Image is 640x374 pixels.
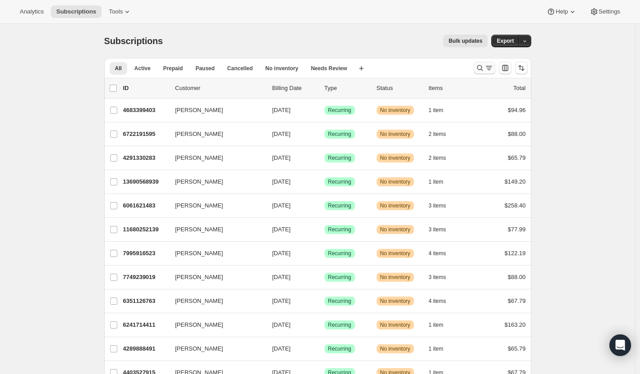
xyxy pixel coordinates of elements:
[272,250,291,257] span: [DATE]
[609,334,631,356] div: Open Intercom Messenger
[123,177,168,186] p: 13690568939
[508,345,526,352] span: $65.79
[175,153,223,162] span: [PERSON_NAME]
[115,65,122,72] span: All
[175,320,223,329] span: [PERSON_NAME]
[508,274,526,280] span: $88.00
[123,106,168,115] p: 4683399403
[134,65,151,72] span: Active
[20,8,44,15] span: Analytics
[123,84,168,93] p: ID
[508,131,526,137] span: $88.00
[508,226,526,233] span: $77.99
[272,84,317,93] p: Billing Date
[380,297,410,305] span: No inventory
[123,225,168,234] p: 11680252139
[599,8,620,15] span: Settings
[175,225,223,234] span: [PERSON_NAME]
[328,321,351,329] span: Recurring
[380,345,410,352] span: No inventory
[429,274,446,281] span: 3 items
[175,130,223,139] span: [PERSON_NAME]
[175,177,223,186] span: [PERSON_NAME]
[163,65,183,72] span: Prepaid
[474,62,495,74] button: Search and filter results
[272,131,291,137] span: [DATE]
[272,345,291,352] span: [DATE]
[170,294,260,308] button: [PERSON_NAME]
[175,273,223,282] span: [PERSON_NAME]
[541,5,582,18] button: Help
[196,65,215,72] span: Paused
[429,104,453,117] button: 1 item
[175,249,223,258] span: [PERSON_NAME]
[515,62,528,74] button: Sort the results
[508,154,526,161] span: $65.79
[505,202,526,209] span: $258.40
[123,342,526,355] div: 4289888491[PERSON_NAME][DATE]SuccessRecurringWarningNo inventory1 item$65.79
[328,345,351,352] span: Recurring
[272,321,291,328] span: [DATE]
[429,152,456,164] button: 2 items
[449,37,482,45] span: Bulk updates
[328,107,351,114] span: Recurring
[584,5,626,18] button: Settings
[380,226,410,233] span: No inventory
[556,8,568,15] span: Help
[328,297,351,305] span: Recurring
[123,223,526,236] div: 11680252139[PERSON_NAME][DATE]SuccessRecurringWarningNo inventory3 items$77.99
[272,107,291,113] span: [DATE]
[380,107,410,114] span: No inventory
[380,202,410,209] span: No inventory
[265,65,298,72] span: No inventory
[123,273,168,282] p: 7749239019
[328,131,351,138] span: Recurring
[380,274,410,281] span: No inventory
[429,247,456,260] button: 4 items
[328,178,351,185] span: Recurring
[380,178,410,185] span: No inventory
[272,202,291,209] span: [DATE]
[328,274,351,281] span: Recurring
[429,250,446,257] span: 4 items
[513,84,525,93] p: Total
[56,8,96,15] span: Subscriptions
[429,319,453,331] button: 1 item
[429,223,456,236] button: 3 items
[380,321,410,329] span: No inventory
[123,130,168,139] p: 6722191595
[123,320,168,329] p: 6241714411
[123,319,526,331] div: 6241714411[PERSON_NAME][DATE]SuccessRecurringWarningNo inventory1 item$163.20
[505,250,526,257] span: $122.19
[123,247,526,260] div: 7995916523[PERSON_NAME][DATE]SuccessRecurringWarningNo inventory4 items$122.19
[497,37,514,45] span: Export
[123,176,526,188] div: 13690568939[PERSON_NAME][DATE]SuccessRecurringWarningNo inventory1 item$149.20
[123,249,168,258] p: 7995916523
[123,152,526,164] div: 4291330283[PERSON_NAME][DATE]SuccessRecurringWarningNo inventory2 items$65.79
[380,131,410,138] span: No inventory
[170,222,260,237] button: [PERSON_NAME]
[272,226,291,233] span: [DATE]
[109,8,123,15] span: Tools
[123,295,526,307] div: 6351126763[PERSON_NAME][DATE]SuccessRecurringWarningNo inventory4 items$67.79
[429,199,456,212] button: 3 items
[170,127,260,141] button: [PERSON_NAME]
[170,342,260,356] button: [PERSON_NAME]
[429,295,456,307] button: 4 items
[170,151,260,165] button: [PERSON_NAME]
[272,274,291,280] span: [DATE]
[505,178,526,185] span: $149.20
[123,104,526,117] div: 4683399403[PERSON_NAME][DATE]SuccessRecurringWarningNo inventory1 item$94.96
[123,344,168,353] p: 4289888491
[123,128,526,140] div: 6722191595[PERSON_NAME][DATE]SuccessRecurringWarningNo inventory2 items$88.00
[429,178,444,185] span: 1 item
[170,318,260,332] button: [PERSON_NAME]
[123,199,526,212] div: 6061621483[PERSON_NAME][DATE]SuccessRecurringWarningNo inventory3 items$258.40
[491,35,519,47] button: Export
[51,5,102,18] button: Subscriptions
[175,106,223,115] span: [PERSON_NAME]
[499,62,511,74] button: Customize table column order and visibility
[272,178,291,185] span: [DATE]
[103,5,137,18] button: Tools
[443,35,488,47] button: Bulk updates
